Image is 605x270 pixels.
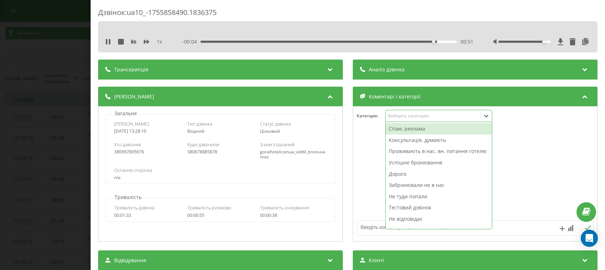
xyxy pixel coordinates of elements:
div: 380967895676 [114,149,181,154]
div: 00:00:38 [260,213,327,218]
div: Спам, реклама [386,123,492,134]
p: Загальне [113,110,139,117]
span: Тривалість очікування [260,204,309,211]
span: Клієнт [369,257,385,264]
div: Дзвінок : ua10_-1755858490.1836375 [98,7,598,21]
div: Accessibility label [543,40,545,43]
p: Тривалість [113,194,143,201]
div: 380678885878 [187,149,254,154]
span: Аналіз дзвінка [369,66,405,73]
div: Accessibility label [432,40,435,43]
span: Тривалість дзвінка [114,204,154,211]
span: Тип дзвінка [187,121,212,127]
div: [DATE] 13:28:10 [114,129,181,134]
span: З ким з'єднаний [260,141,295,148]
div: 00:00:55 [187,213,254,218]
div: Немає вільних номерів [386,225,492,236]
span: 00:51 [461,38,473,45]
div: n/a [114,175,327,180]
span: [PERSON_NAME] [114,93,154,100]
div: Виберіть категорію [388,113,478,119]
span: [PERSON_NAME] [114,121,149,127]
span: 1 x [157,38,162,45]
span: Хто дзвонив [114,141,141,148]
h4: Категорія : [357,113,385,118]
div: Не туди попали [386,191,492,202]
div: Не відповідає [386,213,492,225]
div: Забронювали не в нас [386,179,492,191]
div: Дорого [386,168,492,180]
div: goralhotelcomua_viddil_broniuvannia [260,149,327,160]
span: Остання сторінка [114,167,152,173]
span: Цільовий [260,128,280,134]
span: Коментарі і категорії [369,93,421,100]
div: Проживають в нас, вн. питання готелю [386,146,492,157]
div: 00:01:33 [114,213,181,218]
div: Консультація, думають [386,134,492,146]
span: - 00:04 [182,38,200,45]
span: Куди дзвонили [187,141,219,148]
span: Статус дзвінка [260,121,291,127]
span: Вхідний [187,128,204,134]
span: Відвідування [114,257,146,264]
div: Тестовий дзвінок [386,202,492,213]
div: Open Intercom Messenger [581,230,598,247]
div: Успішне бронювання [386,157,492,168]
span: Транскрипція [114,66,148,73]
span: Тривалість розмови [187,204,231,211]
